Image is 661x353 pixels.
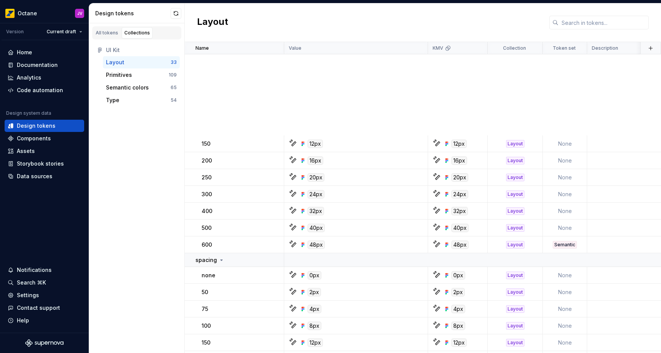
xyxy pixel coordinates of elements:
div: Octane [18,10,37,17]
div: Design system data [6,110,51,116]
div: Contact support [17,304,60,312]
td: None [543,334,587,351]
div: 12px [451,140,467,148]
button: Search ⌘K [5,277,84,289]
button: Current draft [43,26,86,37]
td: None [543,169,587,186]
div: 54 [171,97,177,103]
div: Layout [506,272,524,279]
div: Help [17,317,29,324]
div: 32px [451,207,468,215]
a: Home [5,46,84,59]
p: 100 [202,322,211,330]
p: 250 [202,174,212,181]
td: None [543,186,587,203]
button: Semantic colors65 [103,81,180,94]
td: None [543,284,587,301]
div: UI Kit [106,46,177,54]
div: Home [17,49,32,56]
img: e8093afa-4b23-4413-bf51-00cde92dbd3f.png [5,9,15,18]
p: Token set [553,45,576,51]
div: 4px [308,305,321,313]
button: Type54 [103,94,180,106]
td: None [543,301,587,317]
div: 12px [308,338,323,347]
p: Value [289,45,301,51]
input: Search in tokens... [558,16,649,29]
div: Notifications [17,266,52,274]
div: 24px [308,190,324,198]
div: All tokens [96,30,118,36]
a: Analytics [5,72,84,84]
div: 2px [308,288,321,296]
button: Primitives109 [103,69,180,81]
td: None [543,220,587,236]
div: 4px [451,305,465,313]
div: Code automation [17,86,63,94]
div: 65 [171,85,177,91]
p: 50 [202,288,208,296]
div: Design tokens [95,10,171,17]
td: None [543,267,587,284]
p: Collection [503,45,526,51]
div: 48px [308,241,325,249]
a: Assets [5,145,84,157]
td: None [543,135,587,152]
button: Contact support [5,302,84,314]
p: Name [195,45,209,51]
div: 40px [308,224,325,232]
div: 8px [308,322,321,330]
div: 12px [308,140,323,148]
div: 32px [308,207,324,215]
p: 75 [202,305,208,313]
div: Layout [506,207,524,215]
div: Settings [17,291,39,299]
div: Layout [506,288,524,296]
a: Documentation [5,59,84,71]
div: Layout [506,305,524,313]
div: Version [6,29,24,35]
div: Layout [506,174,524,181]
td: None [543,317,587,334]
div: 8px [451,322,465,330]
div: Layout [506,322,524,330]
p: 150 [202,140,210,148]
button: Help [5,314,84,327]
div: Storybook stories [17,160,64,168]
div: Semantic colors [106,84,149,91]
p: 600 [202,241,212,249]
div: 16px [308,156,323,165]
div: Primitives [106,71,132,79]
svg: Supernova Logo [25,339,63,347]
div: JV [77,10,82,16]
div: Components [17,135,51,142]
p: 200 [202,157,212,164]
div: Layout [106,59,124,66]
div: 24px [451,190,468,198]
div: 0px [308,271,321,280]
div: 109 [169,72,177,78]
a: Data sources [5,170,84,182]
button: OctaneJV [2,5,87,21]
button: Layout33 [103,56,180,68]
div: Analytics [17,74,41,81]
p: KMV [433,45,443,51]
p: 500 [202,224,212,232]
td: None [543,152,587,169]
p: 150 [202,339,210,346]
a: Settings [5,289,84,301]
p: 400 [202,207,212,215]
div: 12px [451,338,467,347]
div: Layout [506,241,524,249]
td: None [543,203,587,220]
a: Design tokens [5,120,84,132]
span: Current draft [47,29,76,35]
div: 0px [451,271,465,280]
p: none [202,272,215,279]
div: Layout [506,157,524,164]
div: Assets [17,147,35,155]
